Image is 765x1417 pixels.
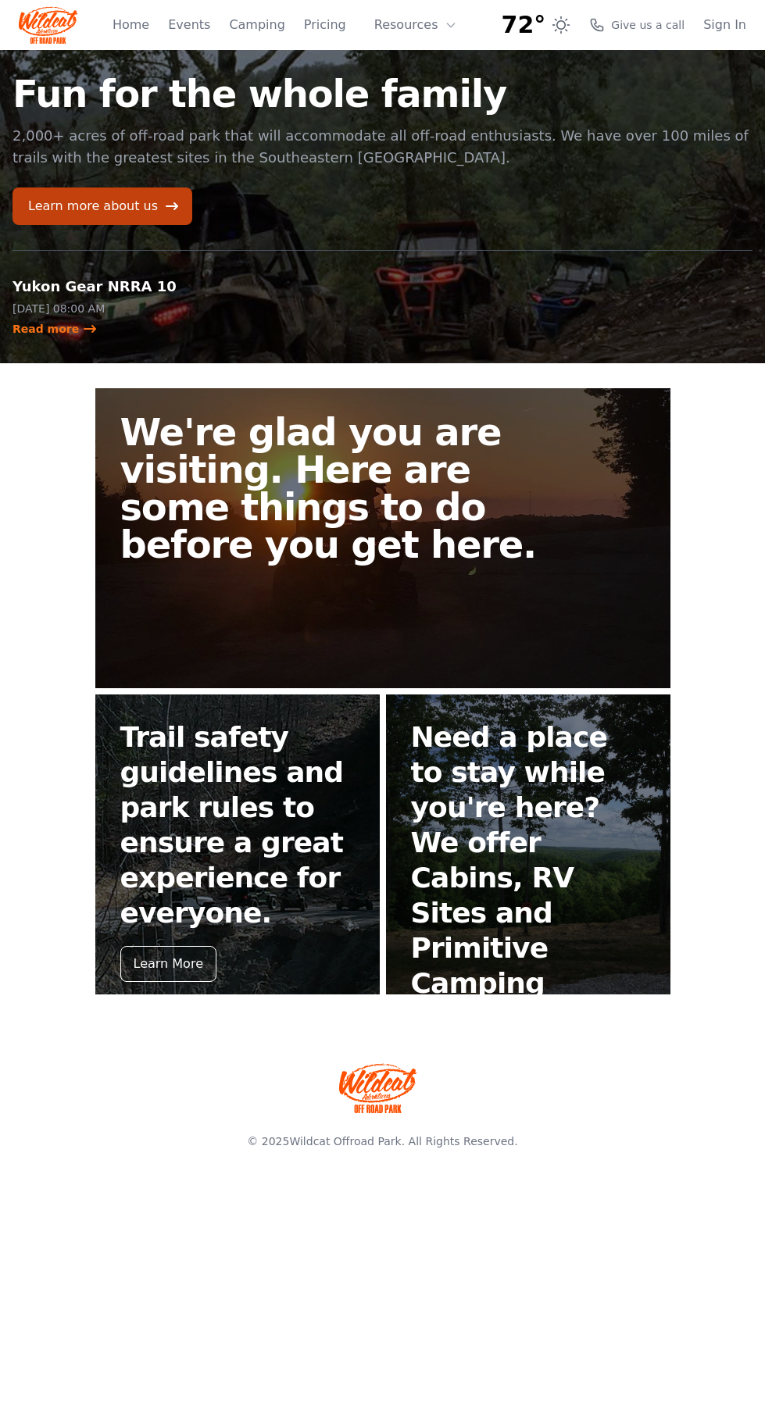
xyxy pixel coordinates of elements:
[411,719,645,1001] h2: Need a place to stay while you're here? We offer Cabins, RV Sites and Primitive Camping
[13,321,98,337] a: Read more
[13,301,370,316] p: [DATE] 08:00 AM
[304,16,346,34] a: Pricing
[19,6,77,44] img: Wildcat Logo
[120,413,570,563] h2: We're glad you are visiting. Here are some things to do before you get here.
[386,694,670,994] a: Need a place to stay while you're here? We offer Cabins, RV Sites and Primitive Camping Book Now
[95,388,670,688] a: We're glad you are visiting. Here are some things to do before you get here.
[13,75,752,112] h1: Fun for the whole family
[120,946,216,982] div: Learn More
[13,125,752,169] p: 2,000+ acres of off-road park that will accommodate all off-road enthusiasts. We have over 100 mi...
[229,16,284,34] a: Camping
[339,1063,417,1113] img: Wildcat Offroad park
[502,11,546,39] span: 72°
[113,16,149,34] a: Home
[703,16,746,34] a: Sign In
[247,1135,517,1148] span: © 2025 . All Rights Reserved.
[589,17,685,33] a: Give us a call
[168,16,210,34] a: Events
[120,719,355,930] h2: Trail safety guidelines and park rules to ensure a great experience for everyone.
[365,9,467,41] button: Resources
[13,187,192,225] a: Learn more about us
[611,17,685,33] span: Give us a call
[95,694,380,994] a: Trail safety guidelines and park rules to ensure a great experience for everyone. Learn More
[289,1135,401,1148] a: Wildcat Offroad Park
[13,276,370,298] h2: Yukon Gear NRRA 10
[411,1016,500,1052] div: Book Now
